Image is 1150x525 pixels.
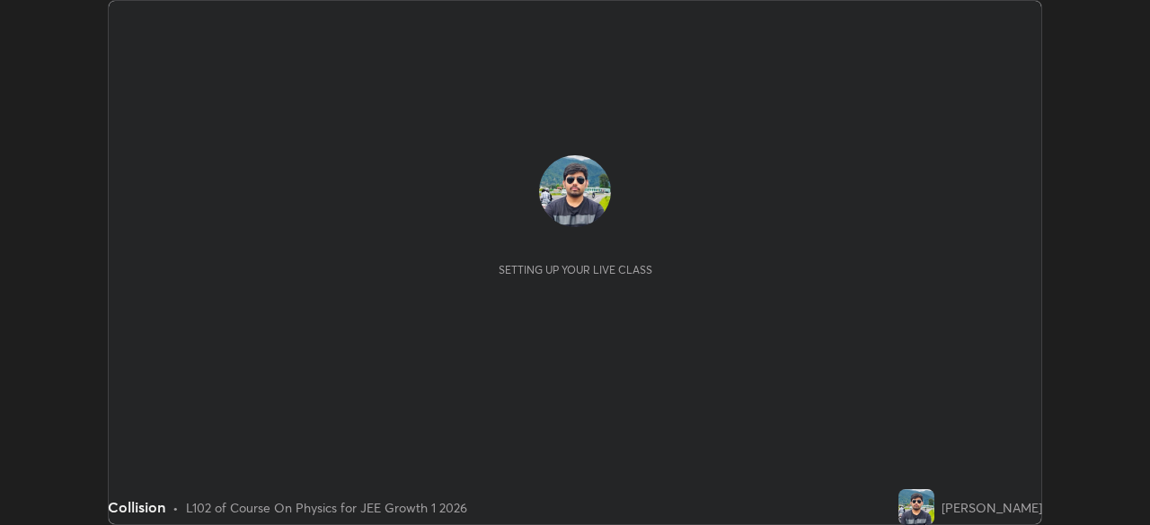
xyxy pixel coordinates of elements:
[172,498,179,517] div: •
[539,155,611,227] img: b94a4ccbac2546dc983eb2139155ff30.jpg
[108,496,165,518] div: Collision
[898,489,934,525] img: b94a4ccbac2546dc983eb2139155ff30.jpg
[499,263,652,276] div: Setting up your live class
[186,498,467,517] div: L102 of Course On Physics for JEE Growth 1 2026
[942,498,1042,517] div: [PERSON_NAME]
